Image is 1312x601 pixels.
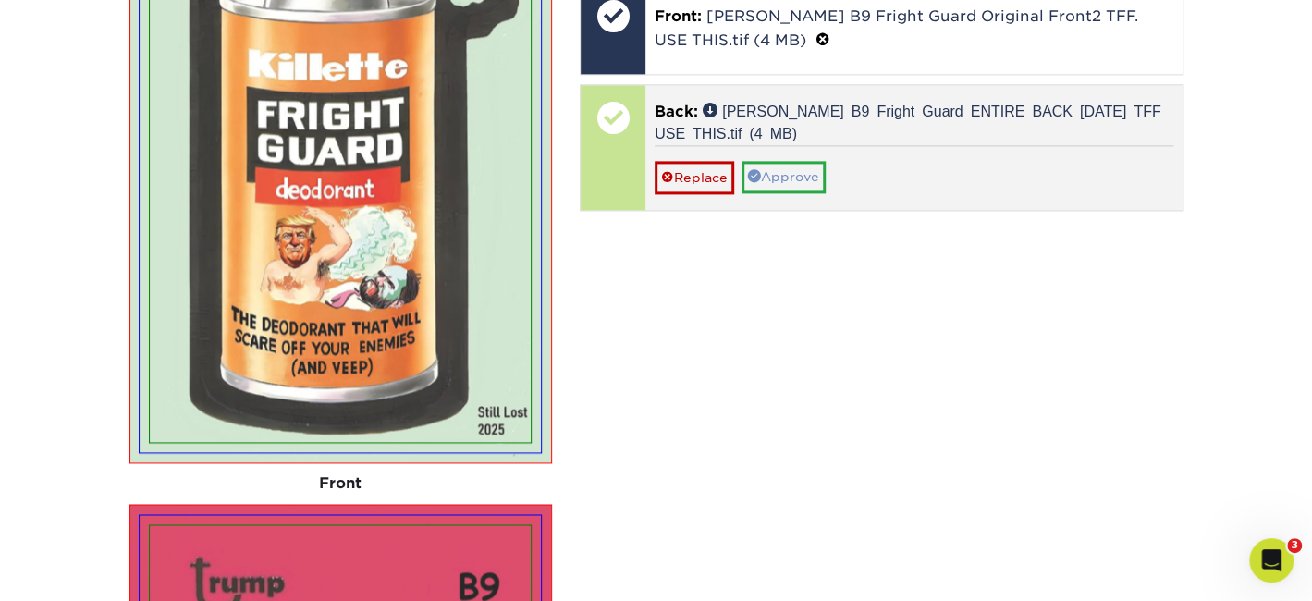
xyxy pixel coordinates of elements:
[655,103,1160,140] a: [PERSON_NAME] B9 Fright Guard ENTIRE BACK [DATE] TFF USE THIS.tif (4 MB)
[742,161,826,192] a: Approve
[655,7,1138,49] a: [PERSON_NAME] B9 Fright Guard Original Front2 TFF. USE THIS.tif (4 MB)
[1287,538,1302,553] span: 3
[655,103,698,120] span: Back:
[655,161,734,193] a: Replace
[1249,538,1294,583] iframe: Intercom live chat
[655,7,702,25] span: Front:
[5,545,157,595] iframe: Google Customer Reviews
[129,463,553,504] div: Front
